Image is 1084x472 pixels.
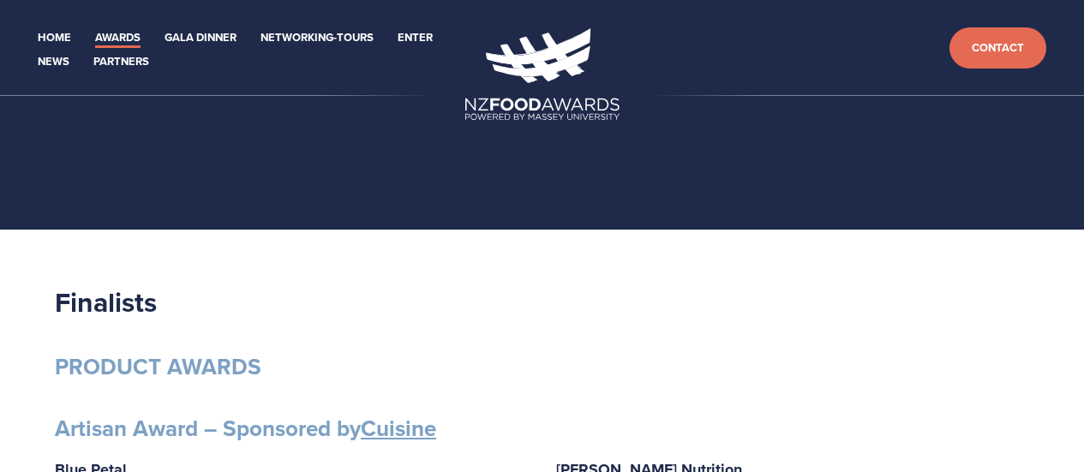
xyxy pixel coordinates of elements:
[95,28,141,48] a: Awards
[361,412,436,445] a: Cuisine
[165,28,237,48] a: Gala Dinner
[93,52,149,72] a: Partners
[261,28,374,48] a: Networking-Tours
[38,52,69,72] a: News
[398,28,433,48] a: Enter
[949,27,1046,69] a: Contact
[55,412,436,445] strong: Artisan Award – Sponsored by
[55,282,157,322] strong: Finalists
[38,28,71,48] a: Home
[55,350,261,383] strong: PRODUCT AWARDS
